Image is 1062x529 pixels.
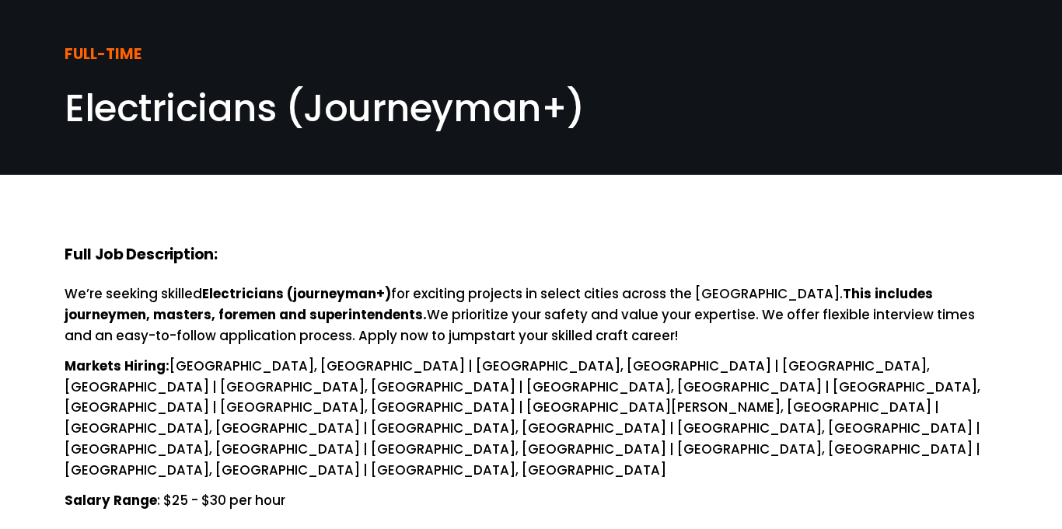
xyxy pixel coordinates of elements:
[65,284,936,324] strong: This includes journeymen, masters, foremen and superintendents.
[65,44,141,64] strong: FULL-TIME
[202,284,391,303] strong: Electricians (journeyman+)
[65,244,218,265] strong: Full Job Description:
[65,490,997,511] p: : $25 - $30 per hour
[65,491,157,510] strong: Salary Range
[65,357,169,375] strong: Markets Hiring:
[65,284,997,346] p: We’re seeking skilled for exciting projects in select cities across the [GEOGRAPHIC_DATA]. We pri...
[65,356,997,481] p: [GEOGRAPHIC_DATA], [GEOGRAPHIC_DATA] | [GEOGRAPHIC_DATA], [GEOGRAPHIC_DATA] | [GEOGRAPHIC_DATA], ...
[65,82,585,134] span: Electricians (Journeyman+)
